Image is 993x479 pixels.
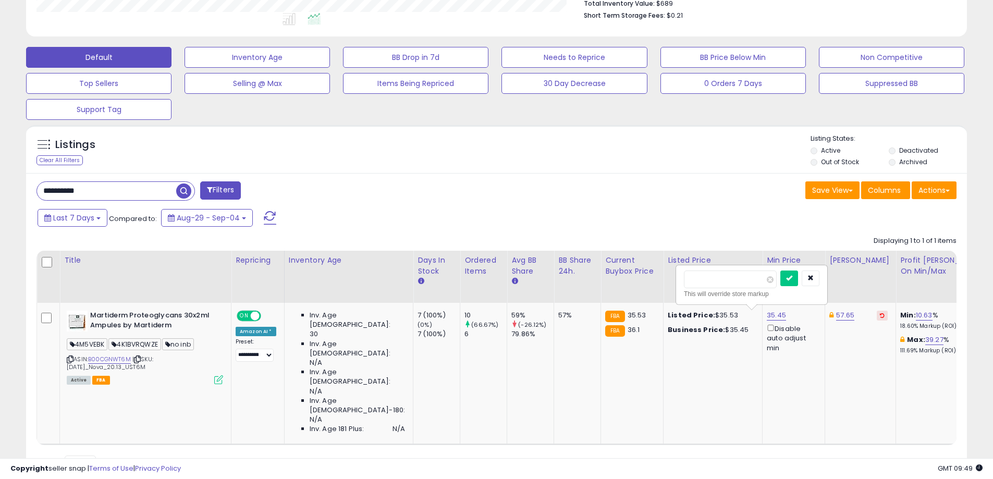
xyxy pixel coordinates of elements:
a: 57.65 [836,310,854,321]
label: Active [821,146,840,155]
span: Inv. Age [DEMOGRAPHIC_DATA]: [310,339,405,358]
div: seller snap | | [10,464,181,474]
span: Columns [868,185,901,195]
label: Archived [899,157,927,166]
small: FBA [605,325,624,337]
div: % [900,311,987,330]
div: $35.45 [668,325,754,335]
div: % [900,335,987,354]
button: Last 7 Days [38,209,107,227]
b: Min: [900,310,916,320]
button: Save View [805,181,860,199]
div: Avg BB Share [511,255,549,277]
a: Terms of Use [89,463,133,473]
div: Repricing [236,255,280,266]
a: 35.45 [767,310,786,321]
div: [PERSON_NAME] [829,255,891,266]
h5: Listings [55,138,95,152]
button: Items Being Repriced [343,73,488,94]
div: $35.53 [668,311,754,320]
button: Inventory Age [185,47,330,68]
span: 4K1BVRQWZE [108,338,161,350]
span: 36.1 [628,325,640,335]
button: 0 Orders 7 Days [660,73,806,94]
small: (-26.12%) [518,321,546,329]
div: Profit [PERSON_NAME] on Min/Max [900,255,990,277]
div: Current Buybox Price [605,255,659,277]
span: 30 [310,329,318,339]
strong: Copyright [10,463,48,473]
button: Default [26,47,171,68]
button: 30 Day Decrease [501,73,647,94]
span: Last 7 Days [53,213,94,223]
div: 10 [464,311,507,320]
button: Selling @ Max [185,73,330,94]
span: Inv. Age [DEMOGRAPHIC_DATA]-180: [310,396,405,415]
span: N/A [310,358,322,367]
small: (66.67%) [471,321,498,329]
span: Inv. Age [DEMOGRAPHIC_DATA]: [310,311,405,329]
div: This will override store markup [684,289,819,299]
div: 59% [511,311,554,320]
b: Business Price: [668,325,725,335]
div: 79.86% [511,329,554,339]
small: FBA [605,311,624,322]
b: Max: [907,335,925,345]
span: Inv. Age 181 Plus: [310,424,364,434]
button: Support Tag [26,99,171,120]
span: no inb [162,338,194,350]
div: 7 (100%) [418,329,460,339]
span: Aug-29 - Sep-04 [177,213,240,223]
label: Out of Stock [821,157,859,166]
span: 4M5VEBK [67,338,107,350]
div: Listed Price [668,255,758,266]
span: N/A [310,387,322,396]
div: Ordered Items [464,255,502,277]
a: Privacy Policy [135,463,181,473]
img: 41NkTKqjFBL._SL40_.jpg [67,311,88,331]
div: Clear All Filters [36,155,83,165]
span: $0.21 [667,10,683,20]
button: Filters [200,181,241,200]
button: Non Competitive [819,47,964,68]
span: Compared to: [109,214,157,224]
button: Top Sellers [26,73,171,94]
div: BB Share 24h. [558,255,596,277]
span: ON [238,312,251,321]
small: (0%) [418,321,432,329]
button: Actions [912,181,957,199]
div: Days In Stock [418,255,456,277]
label: Deactivated [899,146,938,155]
small: Avg BB Share. [511,277,518,286]
p: Listing States: [811,134,967,144]
button: Columns [861,181,910,199]
button: BB Drop in 7d [343,47,488,68]
div: Displaying 1 to 1 of 1 items [874,236,957,246]
b: Martiderm Proteoglycans 30x2ml Ampules by Martiderm [90,311,217,333]
span: N/A [310,415,322,424]
a: 39.27 [925,335,943,345]
b: Listed Price: [668,310,715,320]
span: 35.53 [628,310,646,320]
button: Suppressed BB [819,73,964,94]
p: 18.60% Markup (ROI) [900,323,987,330]
span: OFF [260,312,276,321]
div: 57% [558,311,593,320]
div: Preset: [236,338,276,362]
button: Aug-29 - Sep-04 [161,209,253,227]
span: All listings currently available for purchase on Amazon [67,376,91,385]
a: B00CGNWT6M [88,355,131,364]
span: FBA [92,376,110,385]
span: | SKU: [DATE]_Nova_20.13_UST6M [67,355,153,371]
div: Inventory Age [289,255,409,266]
small: Days In Stock. [418,277,424,286]
button: BB Price Below Min [660,47,806,68]
div: Title [64,255,227,266]
button: Needs to Reprice [501,47,647,68]
a: 10.63 [916,310,933,321]
span: Inv. Age [DEMOGRAPHIC_DATA]: [310,367,405,386]
span: 2025-09-12 09:49 GMT [938,463,983,473]
div: Disable auto adjust min [767,323,817,353]
div: Min Price [767,255,820,266]
div: 6 [464,329,507,339]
